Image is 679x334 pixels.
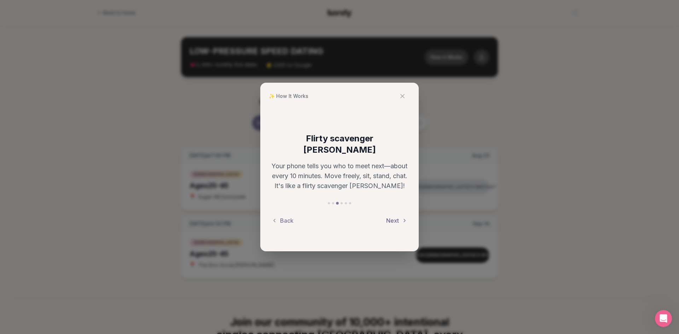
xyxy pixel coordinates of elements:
p: Your phone tells you who to meet next—about every 10 minutes. Move freely, sit, stand, chat. It's... [272,161,407,191]
button: Next [386,213,407,228]
span: ✨ How It Works [269,93,308,100]
button: Back [272,213,294,228]
h3: Flirty scavenger [PERSON_NAME] [272,133,407,156]
iframe: Intercom live chat [655,310,672,327]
